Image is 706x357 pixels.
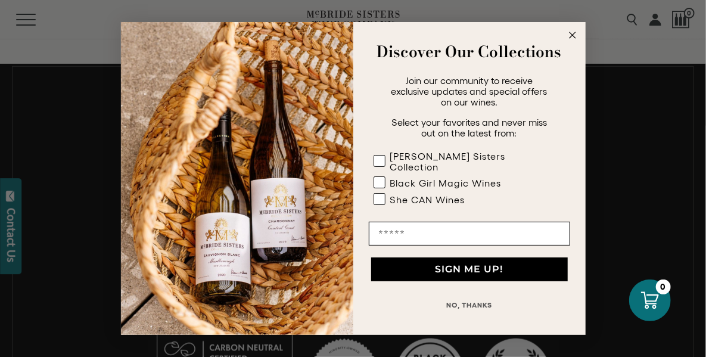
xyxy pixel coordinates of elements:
img: 42653730-7e35-4af7-a99d-12bf478283cf.jpeg [121,22,353,335]
button: Close dialog [565,28,580,42]
input: Email [369,222,570,246]
span: Join our community to receive exclusive updates and special offers on our wines. [391,75,548,107]
div: [PERSON_NAME] Sisters Collection [390,151,546,172]
button: SIGN ME UP! [371,257,568,281]
div: 0 [656,280,671,294]
div: She CAN Wines [390,194,465,205]
div: Black Girl Magic Wines [390,178,502,188]
strong: Discover Our Collections [377,40,562,63]
span: Select your favorites and never miss out on the latest from: [391,117,547,138]
button: NO, THANKS [369,293,570,317]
